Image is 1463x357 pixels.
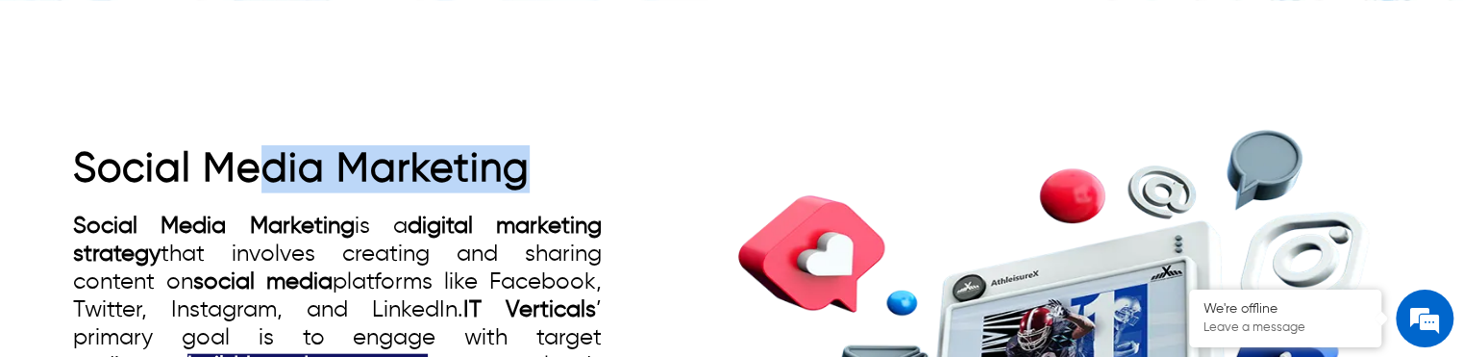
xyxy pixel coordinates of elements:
[463,298,596,321] a: IT Verticals
[193,270,333,293] a: social media
[1203,301,1367,318] div: We're offline
[1203,320,1367,336] p: Leave a message
[73,215,354,238] a: Social Media Marketing
[73,149,530,190] a: Social Media Marketing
